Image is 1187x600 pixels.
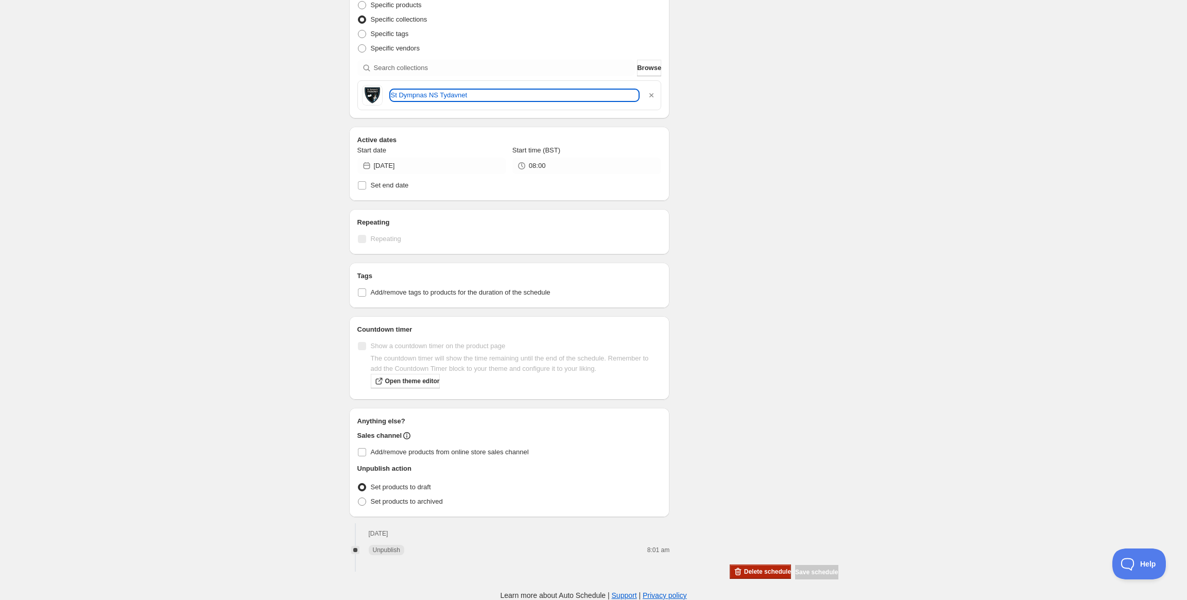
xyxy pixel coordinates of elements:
p: The countdown timer will show the time remaining until the end of the schedule. Remember to add t... [371,353,662,374]
h2: [DATE] [369,529,620,538]
h2: Active dates [357,135,662,145]
a: Open theme editor [371,374,440,388]
span: Repeating [371,235,401,243]
span: Browse [637,63,661,73]
input: Search collections [374,60,635,76]
span: Specific collections [371,15,427,23]
span: Open theme editor [385,377,440,385]
span: Show a countdown timer on the product page [371,342,506,350]
span: Add/remove products from online store sales channel [371,448,529,456]
span: Unpublish [373,546,400,554]
span: Specific tags [371,30,409,38]
iframe: Toggle Customer Support [1112,548,1166,579]
span: Specific vendors [371,44,420,52]
span: Specific products [371,1,422,9]
a: St Dympnas NS Tydavnet [391,90,639,100]
span: Set products to draft [371,483,431,491]
h2: Countdown timer [357,324,662,335]
h2: Repeating [357,217,662,228]
button: Delete schedule [730,564,791,579]
h2: Sales channel [357,431,402,441]
span: Add/remove tags to products for the duration of the schedule [371,288,551,296]
h2: Unpublish action [357,464,411,474]
a: Support [612,591,637,599]
p: 8:01 am [623,546,669,554]
span: Set products to archived [371,498,443,505]
span: Delete schedule [744,568,791,576]
h2: Anything else? [357,416,662,426]
span: Set end date [371,181,409,189]
span: Start date [357,146,386,154]
a: Privacy policy [643,591,687,599]
h2: Tags [357,271,662,281]
span: Start time (BST) [512,146,560,154]
button: Browse [637,60,661,76]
